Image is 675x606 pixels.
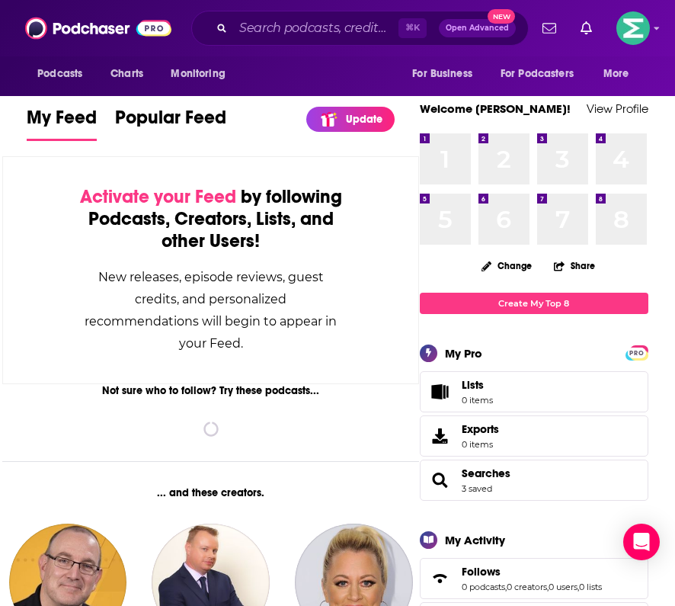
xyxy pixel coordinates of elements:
span: Monitoring [171,63,225,85]
button: open menu [593,59,648,88]
span: Searches [420,460,648,501]
a: 0 podcasts [462,582,505,592]
span: My Feed [27,106,97,138]
div: Not sure who to follow? Try these podcasts... [2,384,419,397]
a: Charts [101,59,152,88]
span: Exports [425,425,456,447]
div: by following Podcasts, Creators, Lists, and other Users! [79,186,342,252]
a: Welcome [PERSON_NAME]! [420,101,571,116]
button: Change [472,256,541,275]
span: , [505,582,507,592]
span: Exports [462,422,499,436]
span: For Business [412,63,472,85]
a: 0 lists [579,582,602,592]
span: , [577,582,579,592]
span: New [488,9,515,24]
span: More [603,63,629,85]
div: ... and these creators. [2,486,419,499]
a: View Profile [587,101,648,116]
span: Lists [425,381,456,402]
div: Search podcasts, credits, & more... [191,11,529,46]
span: Podcasts [37,63,82,85]
button: open menu [160,59,245,88]
span: 0 items [462,439,499,450]
button: open menu [401,59,491,88]
span: , [547,582,549,592]
a: Searches [462,467,510,480]
div: New releases, episode reviews, guest credits, and personalized recommendations will begin to appe... [79,266,342,354]
span: ⌘ K [398,18,427,38]
a: 0 users [549,582,577,592]
span: Follows [462,565,501,579]
a: 0 creators [507,582,547,592]
p: Update [346,113,382,126]
button: Show profile menu [616,11,650,45]
a: My Feed [27,106,97,141]
div: My Pro [445,346,482,361]
a: Popular Feed [115,106,226,141]
button: open menu [491,59,596,88]
a: Show notifications dropdown [574,15,598,41]
a: 3 saved [462,483,492,494]
span: Lists [462,378,484,392]
img: Podchaser - Follow, Share and Rate Podcasts [25,14,171,43]
span: Open Advanced [446,24,509,32]
button: open menu [27,59,102,88]
span: Lists [462,378,493,392]
span: Logged in as LKassela [616,11,650,45]
div: My Activity [445,533,505,547]
button: Share [553,251,596,281]
span: Activate your Feed [80,185,236,208]
a: Searches [425,470,456,491]
span: For Podcasters [501,63,574,85]
span: PRO [628,348,646,359]
a: Update [306,107,395,132]
a: Exports [420,415,648,457]
span: Charts [110,63,143,85]
a: Show notifications dropdown [536,15,562,41]
a: PRO [628,346,646,358]
a: Create My Top 8 [420,293,648,313]
div: Open Intercom Messenger [623,524,660,560]
span: 0 items [462,395,493,406]
img: User Profile [616,11,650,45]
button: Open AdvancedNew [439,19,516,37]
a: Follows [425,568,456,589]
span: Follows [420,558,648,599]
span: Popular Feed [115,106,226,138]
a: Follows [462,565,602,579]
a: Lists [420,371,648,412]
input: Search podcasts, credits, & more... [233,16,398,40]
